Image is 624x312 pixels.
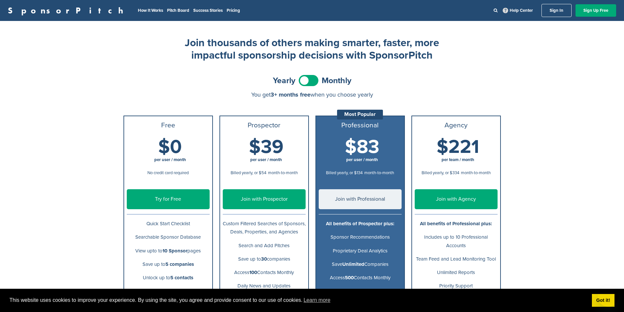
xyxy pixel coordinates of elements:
h3: Prospector [223,121,306,129]
span: No credit card required [147,170,189,175]
a: Sign In [541,4,572,17]
p: Searchable Sponsor Database [127,233,210,241]
p: Save up to companies [223,255,306,263]
span: This website uses cookies to improve your experience. By using the site, you agree and provide co... [9,295,587,305]
p: Includes up to 10 Professional Accounts [415,233,498,249]
a: SponsorPitch [8,6,127,15]
b: 500 [345,275,354,281]
p: Daily News and Updates [223,282,306,290]
p: Access Contacts Monthly [223,268,306,277]
span: per user / month [154,157,186,162]
p: Proprietary Deal Analytics [319,247,402,255]
a: Success Stories [193,8,223,13]
p: Contact Management & Export [319,287,402,295]
div: You get when you choose yearly [123,91,501,98]
span: $221 [437,136,479,158]
span: per user / month [250,157,282,162]
p: Team Feed and Lead Monitoring Tool [415,255,498,263]
span: month-to-month [268,170,298,175]
h3: Agency [415,121,498,129]
p: Save Companies [319,260,402,268]
a: Join with Agency [415,189,498,209]
p: Priority Support [415,282,498,290]
b: 100 [249,269,257,275]
a: Pricing [227,8,240,13]
a: Try for Free [127,189,210,209]
h3: Professional [319,121,402,129]
span: $83 [345,136,379,158]
p: Unlock up to [127,274,210,282]
span: month-to-month [364,170,394,175]
a: Sign Up Free [576,4,616,17]
a: Join with Professional [319,189,402,209]
b: 10 Sponsor [162,248,187,254]
a: dismiss cookie message [592,294,615,307]
a: Help Center [501,7,534,14]
p: Sponsor Recommendations [319,233,402,241]
b: All benefits of Prospector plus: [326,221,394,227]
b: 5 companies [165,261,194,267]
a: How It Works [138,8,163,13]
b: All benefits of Professional plus: [420,221,492,227]
p: Custom Filtered Searches of Sponsors, Deals, Properties, and Agencies [223,220,306,236]
span: $0 [158,136,182,158]
p: Unlimited Reports [415,268,498,277]
p: Search and Add Pitches [223,242,306,250]
span: Monthly [322,77,351,85]
b: 30 [261,256,267,262]
span: 3+ months free [271,91,311,98]
a: Pitch Board [167,8,189,13]
span: month-to-month [461,170,491,175]
span: $39 [249,136,283,158]
span: Billed yearly, or $54 [231,170,266,175]
span: Yearly [273,77,295,85]
span: Billed yearly, or $134 [326,170,363,175]
b: 5 contacts [170,275,193,281]
span: per team / month [442,157,474,162]
span: per user / month [346,157,378,162]
a: Join with Prospector [223,189,306,209]
div: Most Popular [337,110,383,119]
span: Billed yearly, or $334 [422,170,459,175]
p: Access Contacts Monthly [319,274,402,282]
p: Quick Start Checklist [127,220,210,228]
iframe: Button to launch messaging window [598,286,619,307]
a: learn more about cookies [303,295,331,305]
p: Save up to [127,260,210,268]
h2: Join thousands of others making smarter, faster, more impactful sponsorship decisions with Sponso... [181,37,443,62]
b: Unlimited [342,261,364,267]
h3: Free [127,121,210,129]
p: View upto to pages [127,247,210,255]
